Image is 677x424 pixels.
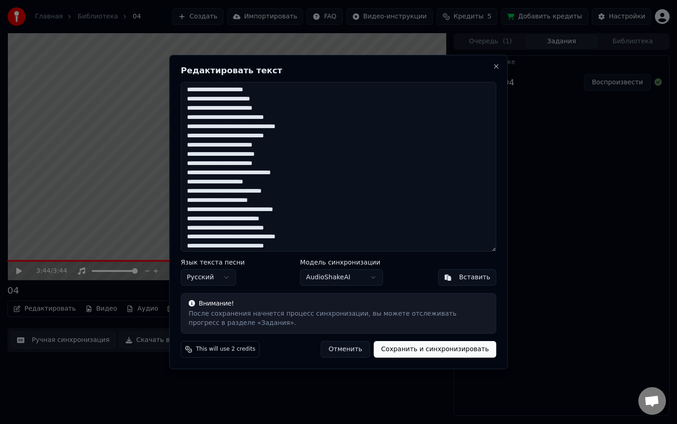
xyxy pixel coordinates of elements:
h2: Редактировать текст [181,66,496,75]
button: Вставить [438,269,496,286]
div: Вставить [459,273,490,282]
div: После сохранения начнется процесс синхронизации, вы можете отслеживать прогресс в разделе «Задания». [189,309,489,328]
label: Модель синхронизации [300,259,383,265]
div: Внимание! [189,299,489,308]
button: Сохранить и синхронизировать [374,341,496,358]
button: Отменить [321,341,370,358]
label: Язык текста песни [181,259,245,265]
span: This will use 2 credits [196,346,256,353]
